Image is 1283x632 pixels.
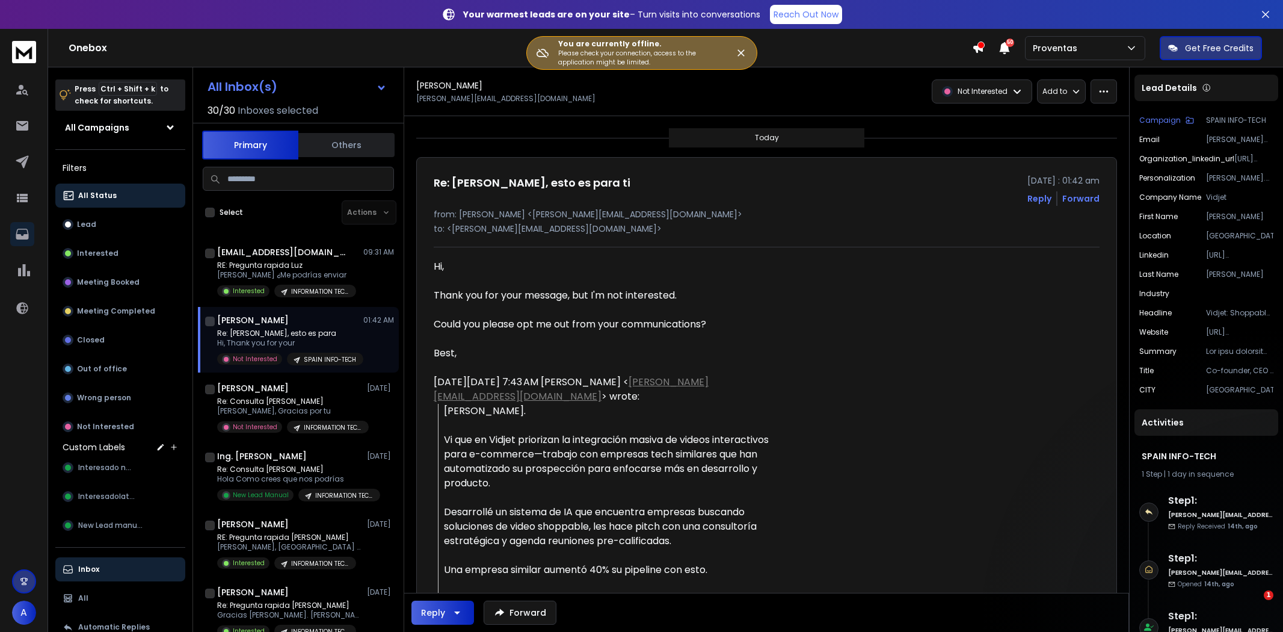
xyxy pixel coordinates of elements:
[217,474,362,484] p: Hola Como crees que nos podrías
[55,386,185,410] button: Wrong person
[55,456,185,480] button: Interesado new
[78,622,150,632] p: Automatic Replies
[363,315,394,325] p: 01:42 AM
[367,451,394,461] p: [DATE]
[77,335,105,345] p: Closed
[1206,347,1273,356] p: Lor ipsu dolorsit Ametco, a elitseddo-eiusm temporin utlabore etd magnaa e-adminimv quisno. Ex ul...
[434,223,1100,235] p: to: <[PERSON_NAME][EMAIL_ADDRESS][DOMAIN_NAME]>
[434,375,785,404] div: [DATE][DATE] 7:43 AM [PERSON_NAME] < > wrote:
[55,485,185,509] button: Interesadolater
[78,191,117,200] p: All Status
[69,41,972,55] h1: Onebox
[1142,469,1271,479] div: |
[484,601,556,625] button: Forward
[1168,469,1234,479] span: 1 day in sequence
[770,5,842,24] a: Reach Out Now
[75,83,168,107] p: Press to check for shortcuts.
[1042,87,1067,96] p: Add to
[55,415,185,439] button: Not Interested
[220,208,243,217] label: Select
[1139,231,1171,241] p: location
[217,586,289,598] h1: [PERSON_NAME]
[444,592,785,606] div: ¿Te gustaría una llamada breve o info de como les funciona?
[217,406,362,416] p: [PERSON_NAME], Gracias por tu
[558,49,716,67] p: Please check your connection, access to the application might be limited.
[1206,135,1273,144] p: [PERSON_NAME][EMAIL_ADDRESS][DOMAIN_NAME]
[78,463,136,472] span: Interesado new
[1142,469,1162,479] span: 1 Step
[304,423,362,432] p: INFORMATION TECH SERVICES LATAM
[1139,250,1169,260] p: linkedin
[1139,308,1172,318] p: headline
[217,270,356,280] p: [PERSON_NAME] ¿Me podrías enviar
[55,184,185,208] button: All Status
[291,287,349,296] p: INFORMATION TECH SERVICES LATAM
[958,87,1008,96] p: Not Interested
[1139,193,1201,202] p: Company Name
[217,314,289,326] h1: [PERSON_NAME]
[1134,409,1278,436] div: Activities
[78,492,136,501] span: Interesadolater
[1206,231,1273,241] p: [GEOGRAPHIC_DATA]
[238,104,318,118] h3: Inboxes selected
[1139,116,1181,125] p: Campaign
[217,397,362,406] p: Re: Consulta [PERSON_NAME]
[202,131,298,160] button: Primary
[217,329,362,338] p: Re: [PERSON_NAME], esto es para
[1206,385,1273,395] p: [GEOGRAPHIC_DATA]
[233,355,277,364] p: Not Interested
[367,519,394,529] p: [DATE]
[77,249,118,258] p: Interested
[77,364,127,374] p: Out of office
[217,533,362,542] p: RE: Pregunta rapida [PERSON_NAME]
[1206,212,1273,222] p: [PERSON_NAME]
[1206,308,1273,318] p: Vidjet: Shoppable Video for e-Commerce ⚡️
[77,422,134,432] p: Not Interested
[1027,193,1051,205] button: Reply
[463,8,760,20] p: – Turn visits into conversations
[1234,154,1273,164] p: [URL][DOMAIN_NAME]
[1206,173,1273,183] p: [PERSON_NAME]. Vi que en Vidjet priorizan la integración masiva de videos interactivos para e-com...
[77,393,131,403] p: Wrong person
[1206,250,1273,260] p: [URL][DOMAIN_NAME][PERSON_NAME]
[411,601,474,625] button: Reply
[1168,494,1273,508] h6: Step 1 :
[55,328,185,352] button: Closed
[78,521,143,530] span: New Lead manual
[1206,366,1273,376] p: Co-founder, CEO / Product
[12,601,36,625] button: A
[55,270,185,294] button: Meeting Booked
[1139,135,1160,144] p: Email
[1139,154,1234,164] p: organization_linkedin_url
[233,287,265,296] p: Interested
[1027,175,1100,187] p: [DATE] : 01:42 am
[1206,193,1273,202] p: Vidjet
[1139,347,1177,356] p: Summary
[217,261,356,270] p: RE: Pregunta rapida Luz
[1139,289,1169,299] p: industry
[55,116,185,140] button: All Campaigns
[421,607,445,619] div: Reply
[55,299,185,323] button: Meeting Completed
[1206,327,1273,337] p: [URL][DOMAIN_NAME]
[1185,42,1254,54] p: Get Free Credits
[233,423,277,432] p: Not Interested
[434,208,1100,220] p: from: [PERSON_NAME] <[PERSON_NAME][EMAIL_ADDRESS][DOMAIN_NAME]>
[217,382,289,394] h1: [PERSON_NAME]
[12,41,36,63] img: logo
[774,8,838,20] p: Reach Out Now
[1168,510,1273,519] h6: [PERSON_NAME][EMAIL_ADDRESS][DOMAIN_NAME]
[1139,173,1195,183] p: Personalization
[55,513,185,538] button: New Lead manual
[63,441,125,453] h3: Custom Labels
[217,338,362,348] p: Hi, Thank you for your
[208,104,235,118] span: 30 / 30
[198,75,396,99] button: All Inbox(s)
[1062,193,1100,205] div: Forward
[1168,609,1273,624] h6: Step 1 :
[1139,212,1178,222] p: First Name
[298,132,395,158] button: Others
[55,557,185,581] button: Inbox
